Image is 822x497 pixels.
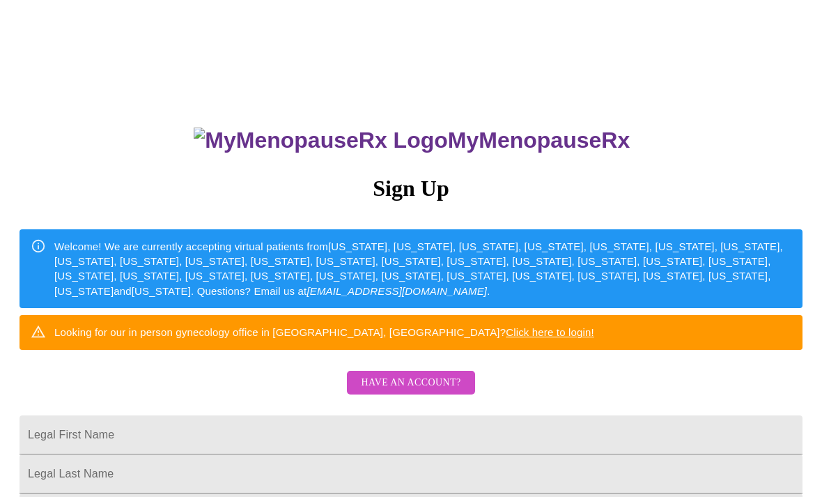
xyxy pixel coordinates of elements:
[194,128,447,153] img: MyMenopauseRx Logo
[361,374,460,392] span: Have an account?
[20,176,802,201] h3: Sign Up
[54,234,791,305] div: Welcome! We are currently accepting virtual patients from [US_STATE], [US_STATE], [US_STATE], [US...
[307,285,487,297] em: [EMAIL_ADDRESS][DOMAIN_NAME]
[54,319,594,345] div: Looking for our in person gynecology office in [GEOGRAPHIC_DATA], [GEOGRAPHIC_DATA]?
[506,326,594,338] a: Click here to login!
[22,128,803,153] h3: MyMenopauseRx
[347,371,474,395] button: Have an account?
[343,386,478,398] a: Have an account?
